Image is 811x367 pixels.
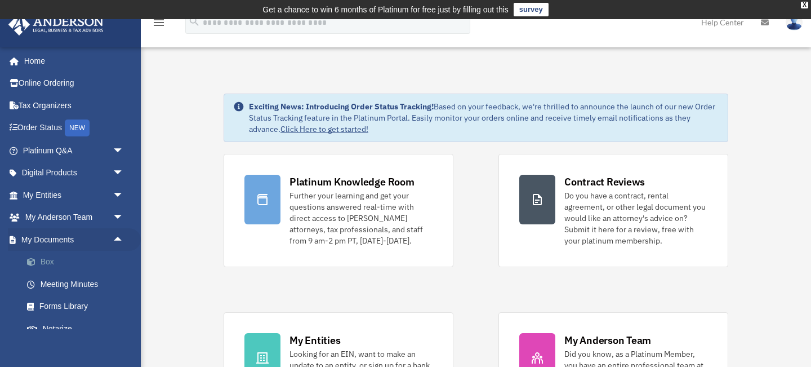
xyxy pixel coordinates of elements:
a: Box [16,251,141,273]
i: menu [152,16,166,29]
span: arrow_drop_down [113,162,135,185]
strong: Exciting News: Introducing Order Status Tracking! [249,101,434,112]
a: Home [8,50,135,72]
a: Forms Library [16,295,141,318]
div: Platinum Knowledge Room [289,175,415,189]
a: Notarize [16,317,141,340]
i: search [188,15,200,28]
span: arrow_drop_up [113,228,135,251]
a: Click Here to get started! [280,124,368,134]
a: Meeting Minutes [16,273,141,295]
a: My Anderson Teamarrow_drop_down [8,206,141,229]
div: Further your learning and get your questions answered real-time with direct access to [PERSON_NAM... [289,190,433,246]
span: arrow_drop_down [113,139,135,162]
a: Contract Reviews Do you have a contract, rental agreement, or other legal document you would like... [498,154,728,267]
a: Digital Productsarrow_drop_down [8,162,141,184]
div: My Anderson Team [564,333,651,347]
div: Based on your feedback, we're thrilled to announce the launch of our new Order Status Tracking fe... [249,101,719,135]
a: Platinum Knowledge Room Further your learning and get your questions answered real-time with dire... [224,154,453,267]
a: My Entitiesarrow_drop_down [8,184,141,206]
span: arrow_drop_down [113,206,135,229]
a: Platinum Q&Aarrow_drop_down [8,139,141,162]
div: Do you have a contract, rental agreement, or other legal document you would like an attorney's ad... [564,190,707,246]
a: Order StatusNEW [8,117,141,140]
a: survey [514,3,549,16]
a: Online Ordering [8,72,141,95]
div: close [801,2,808,8]
a: My Documentsarrow_drop_up [8,228,141,251]
img: Anderson Advisors Platinum Portal [5,14,107,36]
div: Get a chance to win 6 months of Platinum for free just by filling out this [262,3,509,16]
a: Tax Organizers [8,94,141,117]
div: My Entities [289,333,340,347]
a: menu [152,20,166,29]
div: Contract Reviews [564,175,645,189]
img: User Pic [786,14,803,30]
div: NEW [65,120,90,136]
span: arrow_drop_down [113,184,135,207]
